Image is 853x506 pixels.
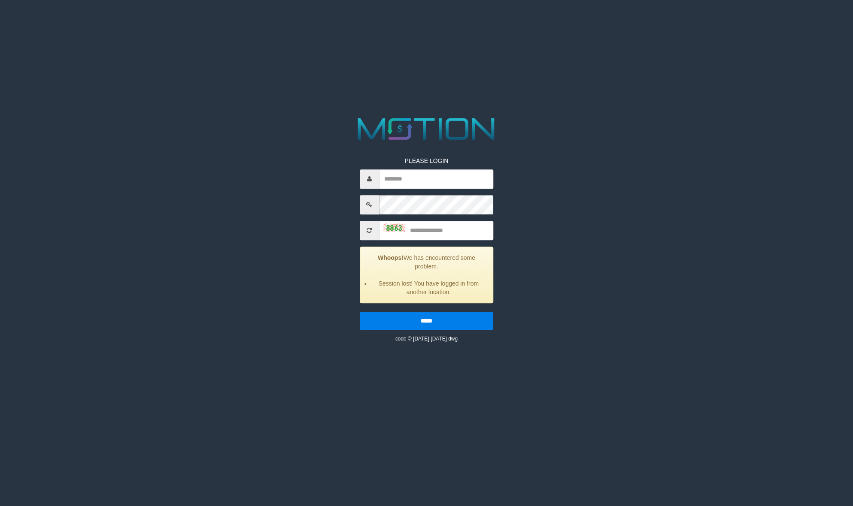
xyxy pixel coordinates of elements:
[360,157,493,165] p: PLEASE LOGIN
[378,254,404,261] strong: Whoops!
[371,279,486,296] li: Session lost! You have logged in from another location.
[352,114,501,144] img: MOTION_logo.png
[383,223,405,232] img: captcha
[360,247,493,303] div: We has encountered some problem.
[395,336,458,342] small: code © [DATE]-[DATE] dwg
